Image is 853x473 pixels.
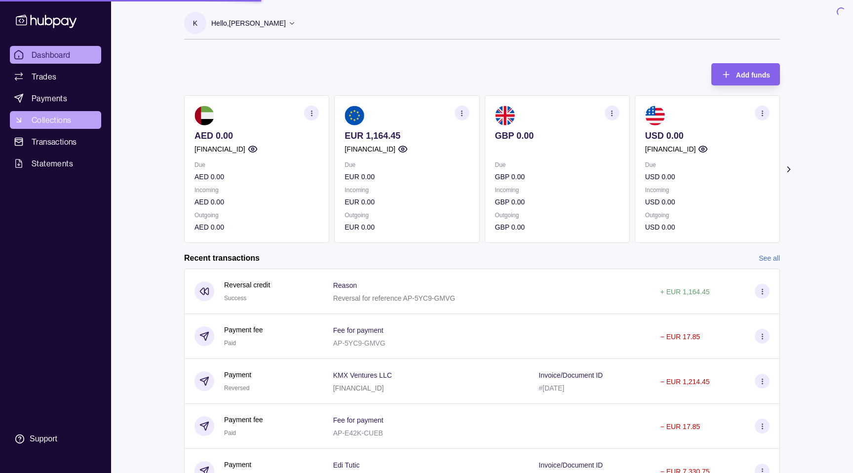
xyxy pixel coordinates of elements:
span: Success [224,295,246,302]
p: Incoming [345,185,469,196]
p: EUR 0.00 [345,171,469,182]
p: [FINANCIAL_ID] [194,144,245,155]
p: Incoming [645,185,770,196]
p: Outgoing [645,210,770,221]
p: − EUR 17.85 [660,423,700,431]
p: Due [194,159,319,170]
img: eu [345,106,364,125]
p: Edi Tutic [333,461,360,469]
span: Transactions [32,136,77,148]
p: Reversal for reference AP-5YC9-GMVG [333,294,455,302]
p: AED 0.00 [194,171,319,182]
p: GBP 0.00 [495,197,620,207]
p: Outgoing [194,210,319,221]
p: AP-E42K-CUEB [333,429,383,437]
p: Due [645,159,770,170]
span: Collections [32,114,71,126]
p: − EUR 1,214.45 [660,378,710,386]
p: AED 0.00 [194,197,319,207]
p: Hello, [PERSON_NAME] [211,18,286,29]
p: Outgoing [345,210,469,221]
span: Trades [32,71,56,82]
span: Statements [32,158,73,169]
p: Invoice/Document ID [539,461,603,469]
button: Add funds [711,63,780,85]
p: Fee for payment [333,326,384,334]
p: EUR 0.00 [345,197,469,207]
p: USD 0.00 [645,171,770,182]
img: us [645,106,665,125]
img: gb [495,106,515,125]
a: Payments [10,89,101,107]
p: Reversal credit [224,279,270,290]
p: Payment [224,369,251,380]
span: Paid [224,430,236,436]
p: AED 0.00 [194,130,319,141]
p: K [193,18,197,29]
div: Support [30,434,57,444]
p: [FINANCIAL_ID] [345,144,395,155]
p: USD 0.00 [645,130,770,141]
p: Due [495,159,620,170]
p: KMX Ventures LLC [333,371,392,379]
a: Support [10,429,101,449]
p: EUR 1,164.45 [345,130,469,141]
p: Incoming [194,185,319,196]
a: Statements [10,155,101,172]
p: [FINANCIAL_ID] [645,144,696,155]
p: Due [345,159,469,170]
p: Incoming [495,185,620,196]
p: #[DATE] [539,384,564,392]
a: See all [759,253,780,264]
p: − EUR 17.85 [660,333,700,341]
span: Add funds [736,71,770,79]
p: EUR 0.00 [345,222,469,233]
p: Invoice/Document ID [539,371,603,379]
p: GBP 0.00 [495,171,620,182]
span: Payments [32,92,67,104]
a: Collections [10,111,101,129]
a: Trades [10,68,101,85]
p: AED 0.00 [194,222,319,233]
p: GBP 0.00 [495,222,620,233]
p: + EUR 1,164.45 [660,288,710,296]
span: Paid [224,340,236,347]
p: Payment fee [224,414,263,425]
img: ae [194,106,214,125]
p: Payment fee [224,324,263,335]
p: GBP 0.00 [495,130,620,141]
p: [FINANCIAL_ID] [333,384,384,392]
p: Payment [224,459,251,470]
span: Dashboard [32,49,71,61]
span: Reversed [224,385,249,392]
p: USD 0.00 [645,197,770,207]
p: Fee for payment [333,416,384,424]
p: AP-5YC9-GMVG [333,339,386,347]
p: Reason [333,281,357,289]
a: Dashboard [10,46,101,64]
p: Outgoing [495,210,620,221]
a: Transactions [10,133,101,151]
h2: Recent transactions [184,253,260,264]
p: USD 0.00 [645,222,770,233]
